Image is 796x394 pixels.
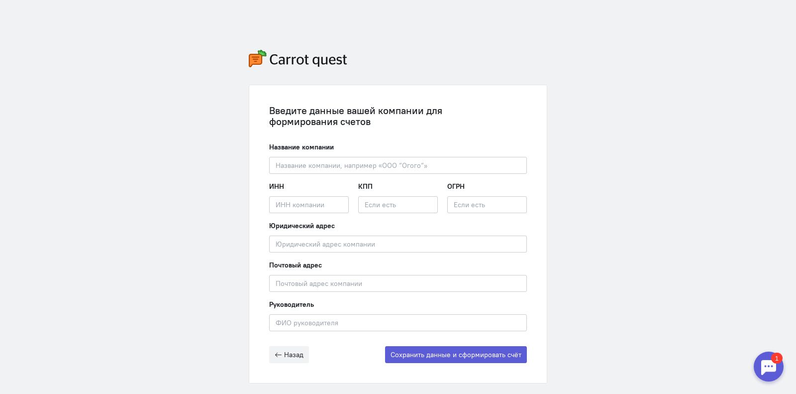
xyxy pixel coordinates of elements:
label: ОГРН [447,181,465,191]
label: КПП [358,181,373,191]
label: ИНН [269,181,284,191]
div: Введите данные вашей компании для формирования счетов [269,105,527,127]
input: ИНН компании [269,196,349,213]
button: Назад [269,346,309,363]
label: Юридический адрес [269,221,335,231]
input: Если есть [358,196,438,213]
input: ФИО руководителя [269,314,527,331]
button: Сохранить данные и сформировать счёт [385,346,527,363]
input: Название компании, например «ООО “Огого“» [269,157,527,174]
input: Юридический адрес компании [269,236,527,253]
span: Назад [284,350,303,359]
div: 1 [22,6,34,17]
label: Почтовый адрес [269,260,322,270]
label: Руководитель [269,299,314,309]
label: Название компании [269,142,334,152]
input: Почтовый адрес компании [269,275,527,292]
img: carrot-quest-logo.svg [249,50,347,67]
input: Если есть [447,196,527,213]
